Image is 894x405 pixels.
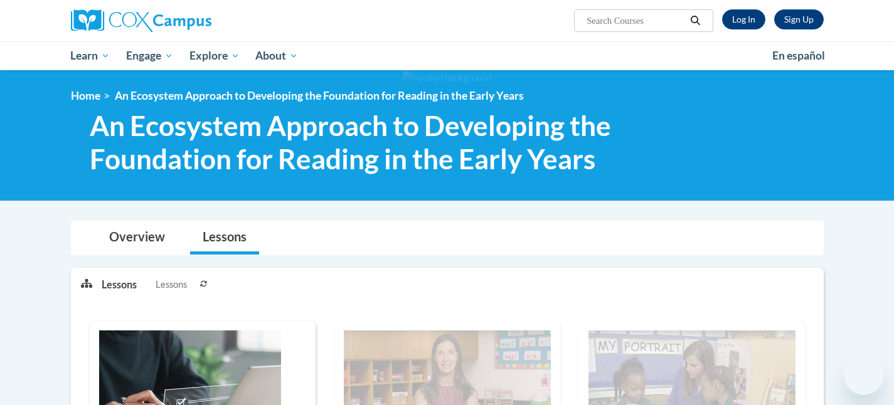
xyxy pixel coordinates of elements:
a: Lessons [190,221,259,255]
span: An Ecosystem Approach to Developing the Foundation for Reading in the Early Years [115,89,524,102]
span: Explore [189,48,240,63]
a: Home [71,89,100,102]
button: Search [686,13,705,28]
div: Main menu [52,41,843,70]
span: Learn [70,48,110,63]
img: Section background [403,71,492,85]
iframe: Button to launch messaging window [844,355,884,395]
span: Engage [126,48,173,63]
a: Log In [722,9,765,29]
a: Explore [181,41,248,70]
input: Search Courses [585,13,686,28]
p: Lessons [102,278,137,292]
span: Lessons [156,278,187,292]
img: Cox Campus [71,9,211,32]
a: About [247,41,306,70]
span: About [255,48,298,63]
a: Learn [63,41,119,70]
span: En español [772,49,825,62]
a: Cox Campus [71,9,309,32]
span: An Ecosystem Approach to Developing the Foundation for Reading in the Early Years [90,109,650,176]
a: Register [774,9,824,29]
a: En español [764,43,833,69]
a: Overview [97,221,178,255]
a: Engage [118,41,181,70]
